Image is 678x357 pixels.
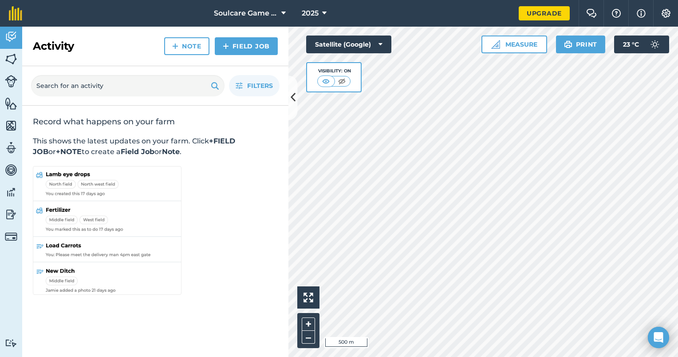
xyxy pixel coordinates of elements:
img: svg+xml;base64,PHN2ZyB4bWxucz0iaHR0cDovL3d3dy53My5vcmcvMjAwMC9zdmciIHdpZHRoPSI1NiIgaGVpZ2h0PSI2MC... [5,97,17,110]
img: Four arrows, one pointing top left, one top right, one bottom right and the last bottom left [304,293,313,302]
img: svg+xml;base64,PD94bWwgdmVyc2lvbj0iMS4wIiBlbmNvZGluZz0idXRmLTgiPz4KPCEtLSBHZW5lcmF0b3I6IEFkb2JlIE... [5,75,17,87]
h2: Activity [33,39,74,53]
div: Visibility: On [317,67,351,75]
a: Field Job [215,37,278,55]
img: svg+xml;base64,PHN2ZyB4bWxucz0iaHR0cDovL3d3dy53My5vcmcvMjAwMC9zdmciIHdpZHRoPSI1NiIgaGVpZ2h0PSI2MC... [5,52,17,66]
img: svg+xml;base64,PD94bWwgdmVyc2lvbj0iMS4wIiBlbmNvZGluZz0idXRmLTgiPz4KPCEtLSBHZW5lcmF0b3I6IEFkb2JlIE... [5,208,17,221]
img: svg+xml;base64,PD94bWwgdmVyc2lvbj0iMS4wIiBlbmNvZGluZz0idXRmLTgiPz4KPCEtLSBHZW5lcmF0b3I6IEFkb2JlIE... [5,186,17,199]
input: Search for an activity [31,75,225,96]
p: This shows the latest updates on your farm. Click or to create a or . [33,136,278,157]
span: Soulcare Game Reserve [214,8,278,19]
button: Print [556,36,606,53]
img: svg+xml;base64,PHN2ZyB4bWxucz0iaHR0cDovL3d3dy53My5vcmcvMjAwMC9zdmciIHdpZHRoPSI1NiIgaGVpZ2h0PSI2MC... [5,119,17,132]
span: 23 ° C [623,36,639,53]
img: svg+xml;base64,PHN2ZyB4bWxucz0iaHR0cDovL3d3dy53My5vcmcvMjAwMC9zdmciIHdpZHRoPSIxNCIgaGVpZ2h0PSIyNC... [223,41,229,52]
button: Satellite (Google) [306,36,391,53]
img: Ruler icon [491,40,500,49]
img: svg+xml;base64,PHN2ZyB4bWxucz0iaHR0cDovL3d3dy53My5vcmcvMjAwMC9zdmciIHdpZHRoPSIxNyIgaGVpZ2h0PSIxNy... [637,8,646,19]
img: svg+xml;base64,PD94bWwgdmVyc2lvbj0iMS4wIiBlbmNvZGluZz0idXRmLTgiPz4KPCEtLSBHZW5lcmF0b3I6IEFkb2JlIE... [5,339,17,347]
img: A question mark icon [611,9,622,18]
button: 23 °C [614,36,669,53]
strong: Field Job [121,147,154,156]
span: 2025 [302,8,319,19]
img: Two speech bubbles overlapping with the left bubble in the forefront [586,9,597,18]
img: svg+xml;base64,PHN2ZyB4bWxucz0iaHR0cDovL3d3dy53My5vcmcvMjAwMC9zdmciIHdpZHRoPSI1MCIgaGVpZ2h0PSI0MC... [336,77,347,86]
button: Filters [229,75,280,96]
span: Filters [247,81,273,91]
button: Measure [481,36,547,53]
strong: Note [162,147,180,156]
img: svg+xml;base64,PHN2ZyB4bWxucz0iaHR0cDovL3d3dy53My5vcmcvMjAwMC9zdmciIHdpZHRoPSIxOSIgaGVpZ2h0PSIyNC... [564,39,572,50]
img: A cog icon [661,9,671,18]
img: fieldmargin Logo [9,6,22,20]
img: svg+xml;base64,PD94bWwgdmVyc2lvbj0iMS4wIiBlbmNvZGluZz0idXRmLTgiPz4KPCEtLSBHZW5lcmF0b3I6IEFkb2JlIE... [5,230,17,243]
button: + [302,317,315,331]
img: svg+xml;base64,PD94bWwgdmVyc2lvbj0iMS4wIiBlbmNvZGluZz0idXRmLTgiPz4KPCEtLSBHZW5lcmF0b3I6IEFkb2JlIE... [5,141,17,155]
a: Note [164,37,209,55]
img: svg+xml;base64,PHN2ZyB4bWxucz0iaHR0cDovL3d3dy53My5vcmcvMjAwMC9zdmciIHdpZHRoPSIxNCIgaGVpZ2h0PSIyNC... [172,41,178,52]
div: Open Intercom Messenger [648,327,669,348]
img: svg+xml;base64,PD94bWwgdmVyc2lvbj0iMS4wIiBlbmNvZGluZz0idXRmLTgiPz4KPCEtLSBHZW5lcmF0b3I6IEFkb2JlIE... [5,163,17,177]
h2: Record what happens on your farm [33,116,278,127]
img: svg+xml;base64,PD94bWwgdmVyc2lvbj0iMS4wIiBlbmNvZGluZz0idXRmLTgiPz4KPCEtLSBHZW5lcmF0b3I6IEFkb2JlIE... [5,30,17,44]
img: svg+xml;base64,PD94bWwgdmVyc2lvbj0iMS4wIiBlbmNvZGluZz0idXRmLTgiPz4KPCEtLSBHZW5lcmF0b3I6IEFkb2JlIE... [646,36,664,53]
strong: +NOTE [56,147,82,156]
button: – [302,331,315,344]
img: svg+xml;base64,PHN2ZyB4bWxucz0iaHR0cDovL3d3dy53My5vcmcvMjAwMC9zdmciIHdpZHRoPSI1MCIgaGVpZ2h0PSI0MC... [320,77,331,86]
a: Upgrade [519,6,570,20]
img: svg+xml;base64,PHN2ZyB4bWxucz0iaHR0cDovL3d3dy53My5vcmcvMjAwMC9zdmciIHdpZHRoPSIxOSIgaGVpZ2h0PSIyNC... [211,80,219,91]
